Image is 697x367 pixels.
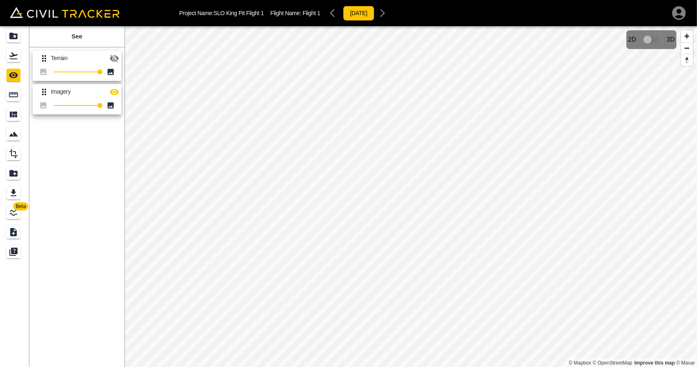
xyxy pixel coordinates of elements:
[628,36,636,43] span: 2D
[667,36,675,43] span: 3D
[681,30,693,42] button: Zoom in
[681,54,693,66] button: Reset bearing to north
[270,10,320,16] p: Flight Name:
[179,10,264,16] p: Project Name: SLO King Pit Flight 1
[303,10,320,16] span: Flight 1
[593,360,632,366] a: OpenStreetMap
[125,26,697,367] canvas: Map
[569,360,591,366] a: Mapbox
[676,360,695,366] a: Maxar
[640,32,664,47] span: 3D model not uploaded yet
[343,6,374,21] button: [DATE]
[635,360,675,366] a: Map feedback
[681,42,693,54] button: Zoom out
[10,7,120,18] img: Civil Tracker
